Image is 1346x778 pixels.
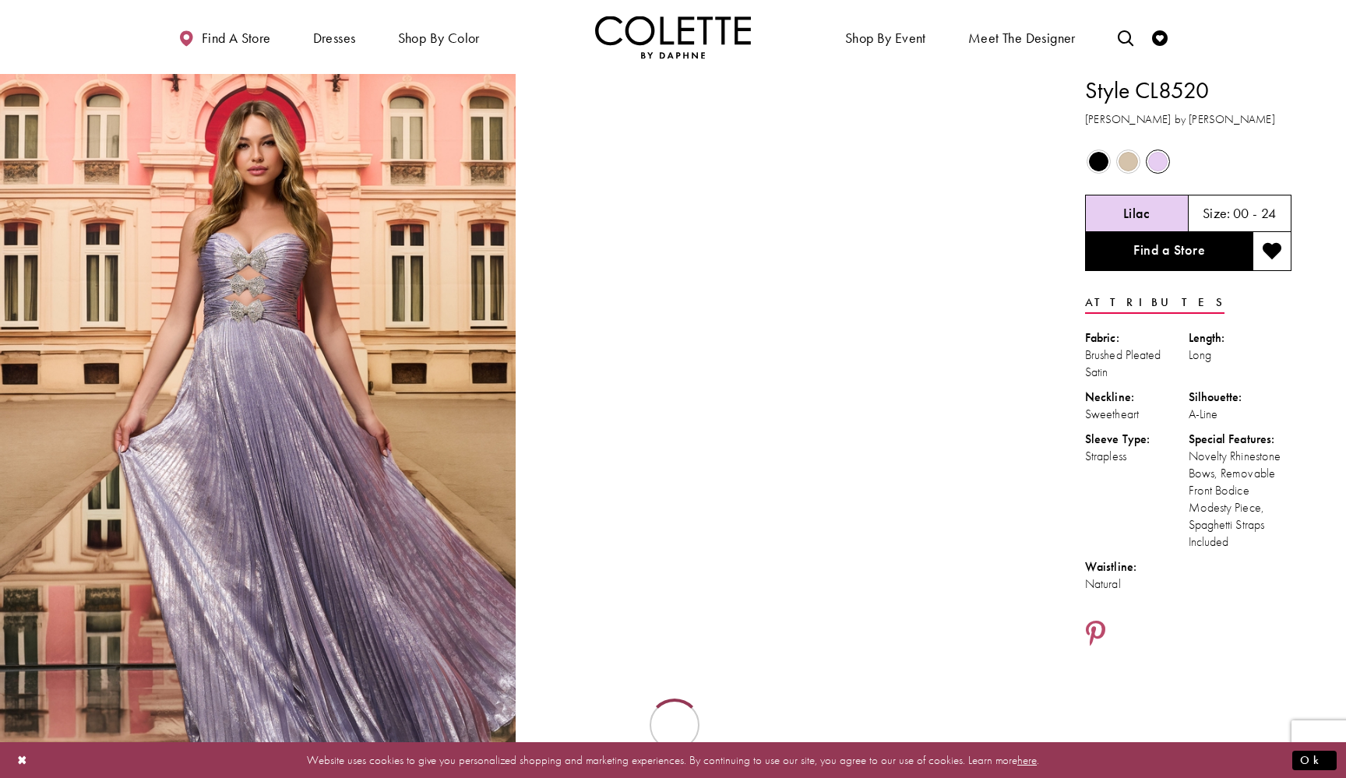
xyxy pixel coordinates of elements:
[1292,750,1337,769] button: Submit Dialog
[174,16,274,58] a: Find a store
[1189,448,1292,551] div: Novelty Rhinestone Bows, Removable Front Bodice Modesty Piece, Spaghetti Straps Included
[1253,232,1291,271] button: Add to wishlist
[9,746,36,773] button: Close Dialog
[1085,347,1189,381] div: Brushed Pleated Satin
[1085,576,1189,593] div: Natural
[1085,329,1189,347] div: Fabric:
[1123,206,1150,221] h5: Chosen color
[1233,206,1277,221] h5: 00 - 24
[1085,111,1291,128] h3: [PERSON_NAME] by [PERSON_NAME]
[112,749,1234,770] p: Website uses cookies to give you personalized shopping and marketing experiences. By continuing t...
[1115,148,1142,175] div: Gold Dust
[1189,329,1292,347] div: Length:
[1085,431,1189,448] div: Sleeve Type:
[1144,148,1172,175] div: Lilac
[1085,148,1112,175] div: Black
[1203,204,1231,222] span: Size:
[1189,389,1292,406] div: Silhouette:
[841,16,930,58] span: Shop By Event
[1017,752,1037,767] a: here
[309,16,360,58] span: Dresses
[202,30,271,46] span: Find a store
[313,30,356,46] span: Dresses
[964,16,1080,58] a: Meet the designer
[1189,431,1292,448] div: Special Features:
[1085,291,1224,314] a: Attributes
[1085,406,1189,423] div: Sweetheart
[595,16,751,58] a: Visit Home Page
[595,16,751,58] img: Colette by Daphne
[1085,448,1189,465] div: Strapless
[1189,347,1292,364] div: Long
[968,30,1076,46] span: Meet the designer
[398,30,480,46] span: Shop by color
[1148,16,1172,58] a: Check Wishlist
[1085,74,1291,107] h1: Style CL8520
[523,74,1039,332] video: Style CL8520 Colette by Daphne #1 autoplay loop mute video
[1114,16,1137,58] a: Toggle search
[1085,232,1253,271] a: Find a Store
[1085,558,1189,576] div: Waistline:
[394,16,484,58] span: Shop by color
[1085,620,1106,650] a: Share using Pinterest - Opens in new tab
[1085,389,1189,406] div: Neckline:
[1189,406,1292,423] div: A-Line
[845,30,926,46] span: Shop By Event
[1085,147,1291,177] div: Product color controls state depends on size chosen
